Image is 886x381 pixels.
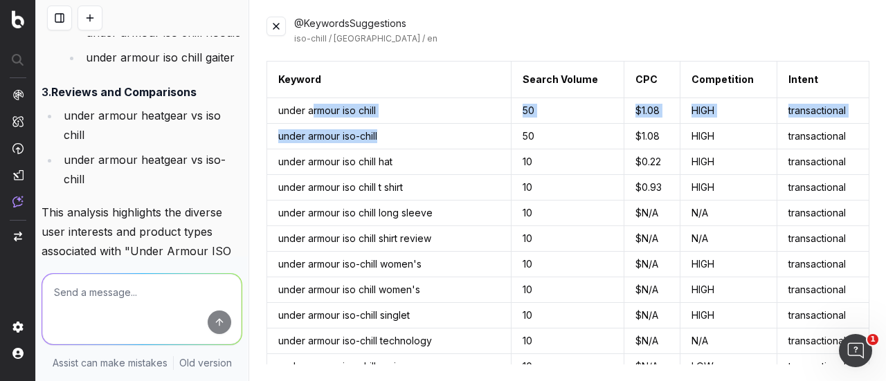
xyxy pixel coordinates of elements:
td: $N/A [624,201,680,226]
td: $N/A [624,303,680,328]
td: under armour iso-chill women's [267,252,512,277]
td: transactional [777,175,869,201]
a: Old version [179,356,232,370]
td: under armour iso-chill technology [267,328,512,354]
td: under armour iso chill long sleeve [267,201,512,226]
td: HIGH [680,124,777,149]
img: Intelligence [12,115,24,127]
td: under armour iso chill [267,98,512,124]
p: This analysis highlights the diverse user interests and product types associated with "Under Armo... [42,203,242,299]
td: 10 [512,354,624,380]
td: transactional [777,149,869,175]
li: under armour iso chill gaiter [82,48,242,67]
img: Botify logo [12,10,24,28]
div: iso-chill / [GEOGRAPHIC_DATA] / en [294,33,869,44]
td: transactional [777,328,869,354]
td: $1.08 [624,98,680,124]
td: under armour iso-chill singlet [267,303,512,328]
td: HIGH [680,303,777,328]
td: under armour iso chill hat [267,149,512,175]
td: 10 [512,149,624,175]
div: Intent [788,73,818,86]
td: under armour iso-chill [267,124,512,149]
td: HIGH [680,252,777,277]
td: HIGH [680,175,777,201]
td: under armour iso chill review [267,354,512,380]
td: 10 [512,303,624,328]
td: transactional [777,226,869,252]
td: 10 [512,328,624,354]
td: HIGH [680,277,777,303]
li: under armour heatgear vs iso chill [60,106,242,145]
td: 10 [512,277,624,303]
td: 10 [512,175,624,201]
img: Setting [12,322,24,333]
td: 10 [512,252,624,277]
td: 50 [512,98,624,124]
td: under armour iso chill shirt review [267,226,512,252]
iframe: Intercom live chat [839,334,872,367]
td: HIGH [680,98,777,124]
th: CPC [624,62,680,98]
p: Assist can make mistakes [53,356,168,370]
td: $N/A [624,226,680,252]
td: 50 [512,124,624,149]
td: 10 [512,226,624,252]
td: LOW [680,354,777,380]
td: $N/A [624,354,680,380]
td: transactional [777,252,869,277]
td: $N/A [624,252,680,277]
td: $0.22 [624,149,680,175]
strong: Reviews and Comparisons [51,85,197,99]
td: $0.93 [624,175,680,201]
td: N/A [680,226,777,252]
td: HIGH [680,149,777,175]
td: transactional [777,303,869,328]
img: Analytics [12,89,24,100]
td: transactional [777,201,869,226]
td: transactional [777,354,869,380]
th: Search Volume [512,62,624,98]
td: $N/A [624,277,680,303]
img: Activation [12,142,24,154]
th: Keyword [267,62,512,98]
img: Assist [12,196,24,207]
td: $N/A [624,328,680,354]
td: 10 [512,201,624,226]
img: My account [12,348,24,359]
td: N/A [680,201,777,226]
td: N/A [680,328,777,354]
h4: 3. [42,84,242,100]
div: @KeywordsSuggestions [294,17,869,44]
img: Switch project [14,232,22,241]
img: Studio [12,169,24,180]
li: under armour heatgear vs iso-chill [60,150,242,189]
td: transactional [777,124,869,149]
td: $1.08 [624,124,680,149]
td: under armour iso chill women's [267,277,512,303]
td: transactional [777,98,869,124]
th: Competition [680,62,777,98]
td: under armour iso chill t shirt [267,175,512,201]
td: transactional [777,277,869,303]
span: 1 [867,334,878,345]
